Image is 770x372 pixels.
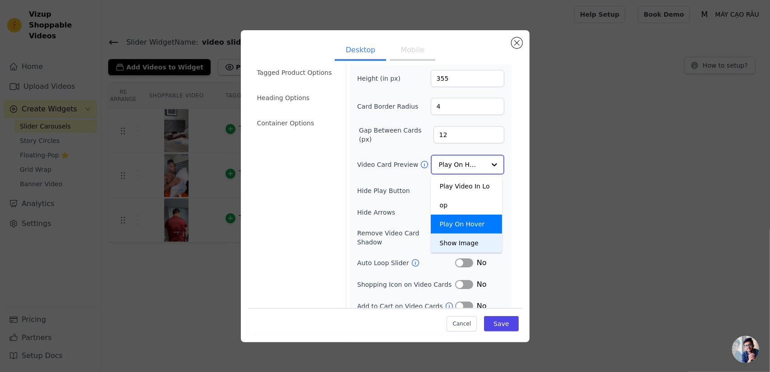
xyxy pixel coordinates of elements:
[390,41,435,61] button: Mobile
[484,316,518,331] button: Save
[357,229,446,247] label: Remove Video Card Shadow
[447,316,477,331] button: Cancel
[357,160,420,169] label: Video Card Preview
[357,186,455,195] label: Hide Play Button
[252,89,341,107] li: Heading Options
[431,234,502,253] div: Show Image
[431,177,502,215] div: Play Video In Loop
[357,208,455,217] label: Hide Arrows
[512,37,522,48] button: Close modal
[359,126,433,144] label: Gap Between Cards (px)
[477,279,487,290] span: No
[431,215,502,234] div: Play On Hover
[252,64,341,82] li: Tagged Product Options
[357,102,419,111] label: Card Border Radius
[335,41,386,61] button: Desktop
[357,280,455,289] label: Shopping Icon on Video Cards
[252,114,341,132] li: Container Options
[357,302,445,311] label: Add to Cart on Video Cards
[357,258,411,267] label: Auto Loop Slider
[477,257,487,268] span: No
[477,301,487,312] span: No
[732,336,759,363] div: Open chat
[357,74,406,83] label: Height (in px)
